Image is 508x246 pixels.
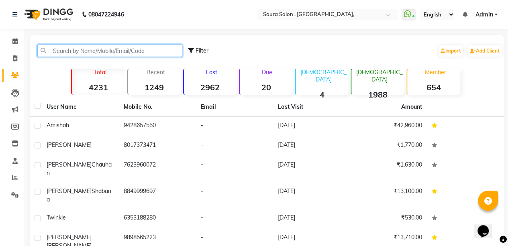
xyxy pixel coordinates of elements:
[350,136,427,156] td: ₹1,770.00
[119,182,196,209] td: 8849999697
[474,214,500,238] iframe: chat widget
[273,98,350,116] th: Last Visit
[47,161,92,168] span: [PERSON_NAME]
[296,89,348,100] strong: 4
[196,209,273,228] td: -
[187,69,237,76] p: Lost
[72,82,124,92] strong: 4231
[47,141,92,148] span: [PERSON_NAME]
[119,98,196,116] th: Mobile No.
[47,234,92,241] span: [PERSON_NAME]
[119,136,196,156] td: 8017373471
[119,116,196,136] td: 9428657550
[410,69,460,76] p: Member
[396,98,427,116] th: Amount
[273,156,350,182] td: [DATE]
[119,156,196,182] td: 7623960072
[131,69,181,76] p: Recent
[47,214,66,221] span: twinkle
[240,82,292,92] strong: 20
[88,3,124,26] b: 08047224946
[128,82,181,92] strong: 1249
[350,116,427,136] td: ₹42,960.00
[196,156,273,182] td: -
[351,89,404,100] strong: 1988
[241,69,292,76] p: Due
[355,69,404,83] p: [DEMOGRAPHIC_DATA]
[47,122,57,129] span: ami
[196,136,273,156] td: -
[407,82,460,92] strong: 654
[350,209,427,228] td: ₹530.00
[273,209,350,228] td: [DATE]
[196,98,273,116] th: Email
[273,182,350,209] td: [DATE]
[47,187,92,195] span: [PERSON_NAME]
[350,182,427,209] td: ₹13,100.00
[439,45,463,57] a: Import
[299,69,348,83] p: [DEMOGRAPHIC_DATA]
[37,45,182,57] input: Search by Name/Mobile/Email/Code
[273,136,350,156] td: [DATE]
[20,3,75,26] img: logo
[468,45,502,57] a: Add Client
[196,116,273,136] td: -
[42,98,119,116] th: User Name
[475,10,493,19] span: Admin
[196,47,208,54] span: Filter
[75,69,124,76] p: Total
[350,156,427,182] td: ₹1,630.00
[196,182,273,209] td: -
[119,209,196,228] td: 6353188280
[57,122,69,129] span: shah
[184,82,237,92] strong: 2962
[273,116,350,136] td: [DATE]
